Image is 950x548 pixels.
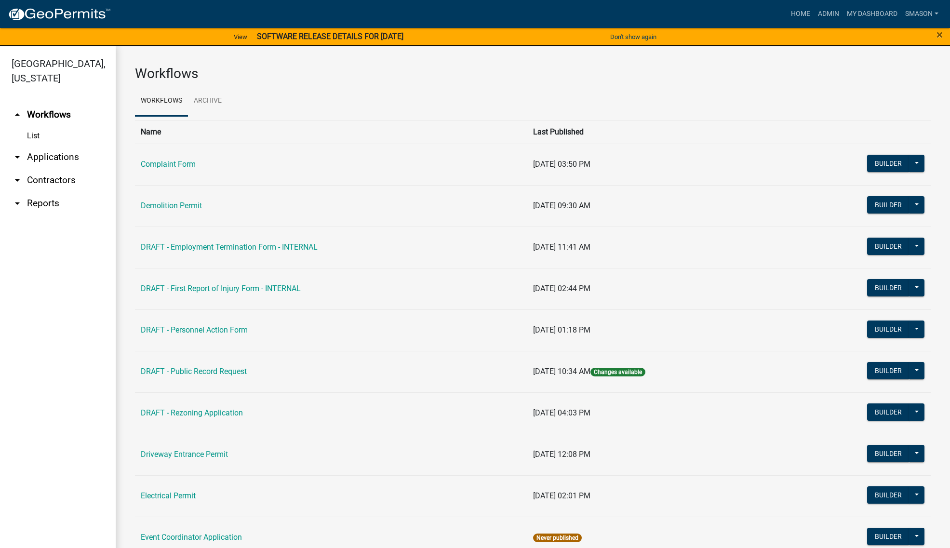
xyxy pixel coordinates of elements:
[533,491,590,500] span: [DATE] 02:01 PM
[141,533,242,542] a: Event Coordinator Application
[230,29,251,45] a: View
[814,5,843,23] a: Admin
[141,367,247,376] a: DRAFT - Public Record Request
[843,5,901,23] a: My Dashboard
[901,5,942,23] a: Smason
[533,201,590,210] span: [DATE] 09:30 AM
[867,362,910,379] button: Builder
[867,238,910,255] button: Builder
[606,29,660,45] button: Don't show again
[533,450,590,459] span: [DATE] 12:08 PM
[533,284,590,293] span: [DATE] 02:44 PM
[188,86,227,117] a: Archive
[787,5,814,23] a: Home
[141,284,301,293] a: DRAFT - First Report of Injury Form - INTERNAL
[533,325,590,334] span: [DATE] 01:18 PM
[527,120,786,144] th: Last Published
[533,367,590,376] span: [DATE] 10:34 AM
[141,325,248,334] a: DRAFT - Personnel Action Form
[867,279,910,296] button: Builder
[141,201,202,210] a: Demolition Permit
[533,160,590,169] span: [DATE] 03:50 PM
[867,196,910,214] button: Builder
[533,408,590,417] span: [DATE] 04:03 PM
[141,450,228,459] a: Driveway Entrance Permit
[533,242,590,252] span: [DATE] 11:41 AM
[12,109,23,120] i: arrow_drop_up
[141,160,196,169] a: Complaint Form
[141,491,196,500] a: Electrical Permit
[135,66,931,82] h3: Workflows
[867,486,910,504] button: Builder
[141,408,243,417] a: DRAFT - Rezoning Application
[867,528,910,545] button: Builder
[12,174,23,186] i: arrow_drop_down
[12,198,23,209] i: arrow_drop_down
[141,242,318,252] a: DRAFT - Employment Termination Form - INTERNAL
[135,120,527,144] th: Name
[533,534,582,542] span: Never published
[12,151,23,163] i: arrow_drop_down
[135,86,188,117] a: Workflows
[867,445,910,462] button: Builder
[937,28,943,41] span: ×
[937,29,943,40] button: Close
[867,403,910,421] button: Builder
[867,155,910,172] button: Builder
[590,368,645,376] span: Changes available
[257,32,403,41] strong: SOFTWARE RELEASE DETAILS FOR [DATE]
[867,321,910,338] button: Builder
